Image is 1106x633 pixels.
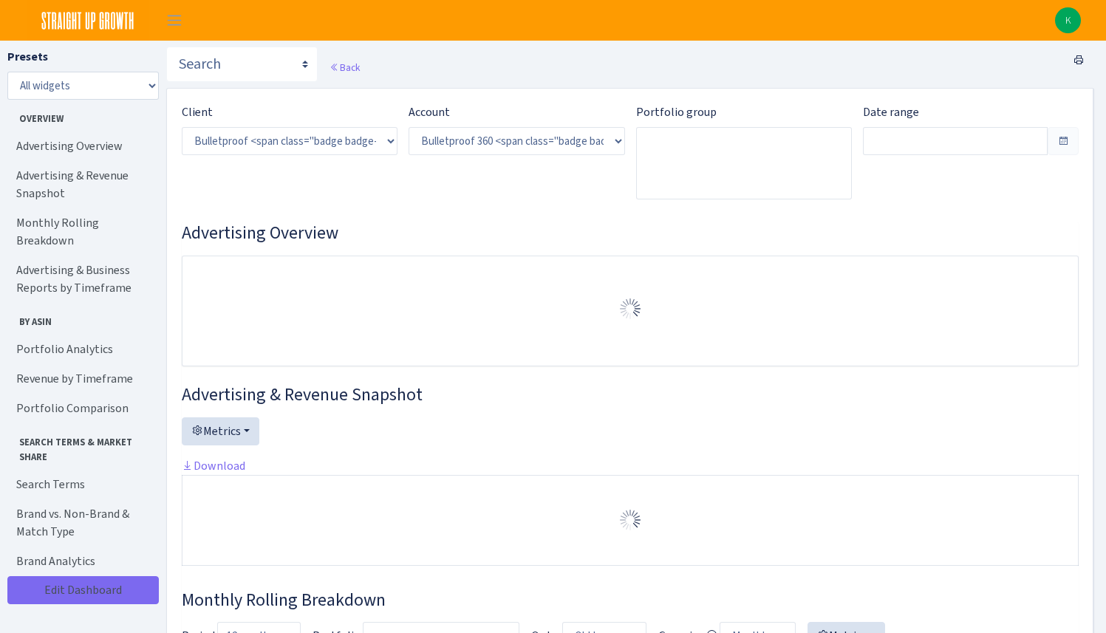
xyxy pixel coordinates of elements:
[7,208,155,256] a: Monthly Rolling Breakdown
[182,589,1079,611] h3: Widget #38
[8,309,154,329] span: By ASIN
[1055,7,1081,33] img: Kenzie Smith
[636,103,717,121] label: Portfolio group
[182,384,1079,406] h3: Widget #2
[182,103,213,121] label: Client
[156,8,193,32] button: Toggle navigation
[7,335,155,364] a: Portfolio Analytics
[8,429,154,463] span: Search Terms & Market Share
[8,106,154,126] span: Overview
[618,297,642,321] img: Preloader
[7,576,159,604] a: Edit Dashboard
[182,458,245,473] a: Download
[7,161,155,208] a: Advertising & Revenue Snapshot
[1055,7,1081,33] a: K
[7,131,155,161] a: Advertising Overview
[7,499,155,547] a: Brand vs. Non-Brand & Match Type
[618,508,642,532] img: Preloader
[7,48,48,66] label: Presets
[7,394,155,423] a: Portfolio Comparison
[182,222,1079,244] h3: Widget #1
[409,103,450,121] label: Account
[7,547,155,576] a: Brand Analytics
[863,103,919,121] label: Date range
[409,127,624,155] select: )
[330,61,360,74] a: Back
[182,417,259,445] button: Metrics
[7,470,155,499] a: Search Terms
[7,256,155,303] a: Advertising & Business Reports by Timeframe
[7,364,155,394] a: Revenue by Timeframe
